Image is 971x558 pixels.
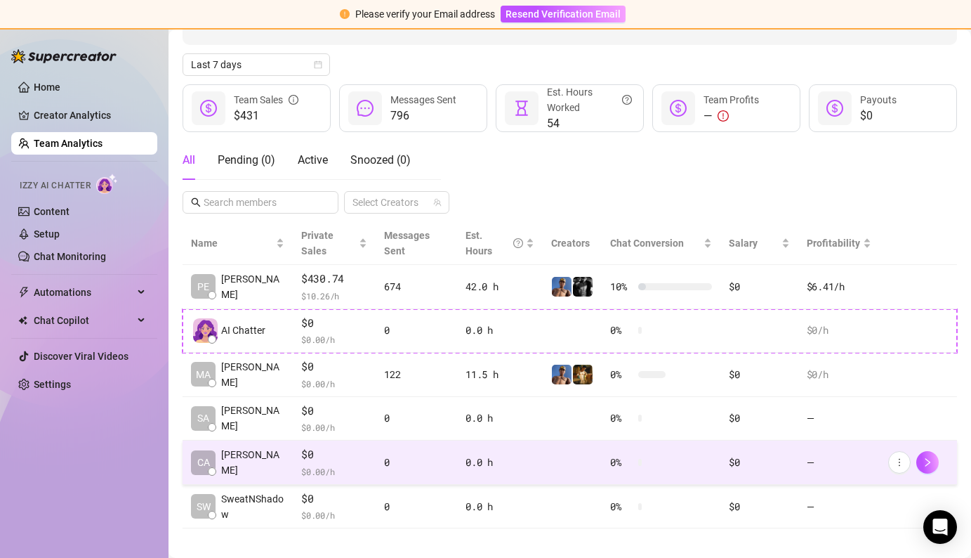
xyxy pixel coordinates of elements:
[34,104,146,126] a: Creator Analytics
[301,332,367,346] span: $ 0.00 /h
[543,222,602,265] th: Creators
[289,92,298,108] span: info-circle
[573,277,593,297] img: Marvin
[384,279,449,294] div: 674
[465,323,534,338] div: 0.0 h
[357,100,374,117] span: message
[301,271,367,287] span: $430.74
[221,359,284,390] span: [PERSON_NAME]
[34,251,106,262] a: Chat Monitoring
[807,367,871,382] div: $0 /h
[200,100,217,117] span: dollar-circle
[34,379,71,390] a: Settings
[301,315,367,332] span: $0
[390,108,456,124] span: 796
[670,100,687,117] span: dollar-circle
[729,367,789,382] div: $0
[704,108,759,124] div: —
[826,100,843,117] span: dollar-circle
[301,230,333,257] span: Private Sales
[18,287,29,298] span: thunderbolt
[301,403,367,420] span: $0
[384,410,449,426] div: 0
[704,94,759,105] span: Team Profits
[610,410,633,426] span: 0 %
[390,94,456,105] span: Messages Sent
[860,108,897,124] span: $0
[465,410,534,426] div: 0.0 h
[191,197,201,207] span: search
[729,279,789,294] div: $0
[807,323,871,338] div: $0 /h
[384,230,430,257] span: Messages Sent
[218,152,275,169] div: Pending ( 0 )
[547,84,632,115] div: Est. Hours Worked
[301,289,367,303] span: $ 10.26 /h
[798,441,880,485] td: —
[384,367,449,382] div: 122
[191,54,322,75] span: Last 7 days
[729,238,758,249] span: Salary
[384,323,449,338] div: 0
[465,228,523,259] div: Est. Hours
[234,108,298,124] span: $431
[465,499,534,514] div: 0.0 h
[96,174,118,194] img: AI Chatter
[34,281,133,304] span: Automations
[298,153,328,167] span: Active
[301,508,367,522] span: $ 0.00 /h
[552,277,572,297] img: Dallas
[610,238,684,249] span: Chat Conversion
[513,100,530,117] span: hourglass
[221,323,265,338] span: AI Chatter
[221,271,284,302] span: [PERSON_NAME]
[923,458,932,467] span: right
[355,6,495,22] div: Please verify your Email address
[301,446,367,463] span: $0
[221,447,284,478] span: [PERSON_NAME]
[506,8,621,20] span: Resend Verification Email
[729,499,789,514] div: $0
[622,84,632,115] span: question-circle
[34,138,103,149] a: Team Analytics
[301,358,367,375] span: $0
[204,195,319,210] input: Search members
[547,115,632,132] span: 54
[183,222,293,265] th: Name
[860,94,897,105] span: Payouts
[894,458,904,467] span: more
[729,410,789,426] div: $0
[234,92,298,108] div: Team Sales
[465,455,534,470] div: 0.0 h
[501,6,626,22] button: Resend Verification Email
[191,235,273,251] span: Name
[193,318,218,343] img: izzy-ai-chatter-avatar-DDCN_rTZ.svg
[384,499,449,514] div: 0
[718,110,729,122] span: exclamation-circle
[34,228,60,240] a: Setup
[34,351,128,362] a: Discover Viral Videos
[196,367,211,382] span: MA
[314,60,322,69] span: calendar
[34,309,133,332] span: Chat Copilot
[350,153,411,167] span: Snoozed ( 0 )
[301,420,367,434] span: $ 0.00 /h
[301,491,367,507] span: $0
[798,397,880,441] td: —
[221,491,284,522] span: SweatNShadow
[807,238,860,249] span: Profitability
[384,455,449,470] div: 0
[301,465,367,479] span: $ 0.00 /h
[197,499,211,514] span: SW
[197,410,209,426] span: SA
[610,279,633,294] span: 10 %
[221,403,284,434] span: [PERSON_NAME]
[340,9,350,19] span: exclamation-circle
[552,365,572,384] img: Dallas
[610,499,633,514] span: 0 %
[197,455,210,470] span: CA
[513,228,523,259] span: question-circle
[807,279,871,294] div: $6.41 /h
[11,49,117,63] img: logo-BBDzfeDw.svg
[610,455,633,470] span: 0 %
